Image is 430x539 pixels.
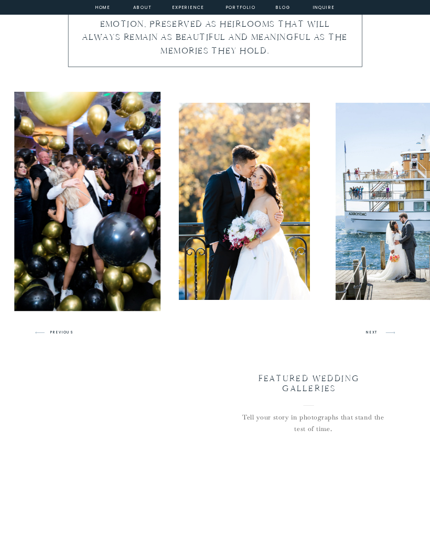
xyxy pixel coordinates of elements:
a: home [93,4,113,10]
a: about [133,4,149,10]
a: portfolio [225,4,256,10]
h3: NEXT [366,329,380,336]
h3: PREVIOUS [50,329,78,336]
a: inquire [311,4,337,10]
h2: Photographs that tell your story with timeless emotion, preserved as heirlooms that will always r... [80,4,350,60]
a: experience [173,4,201,10]
a: Blog [271,4,296,10]
p: Tell your story in photographs that stand the test of time. [242,411,385,435]
h2: FEATURED wedding galleries [248,373,371,397]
